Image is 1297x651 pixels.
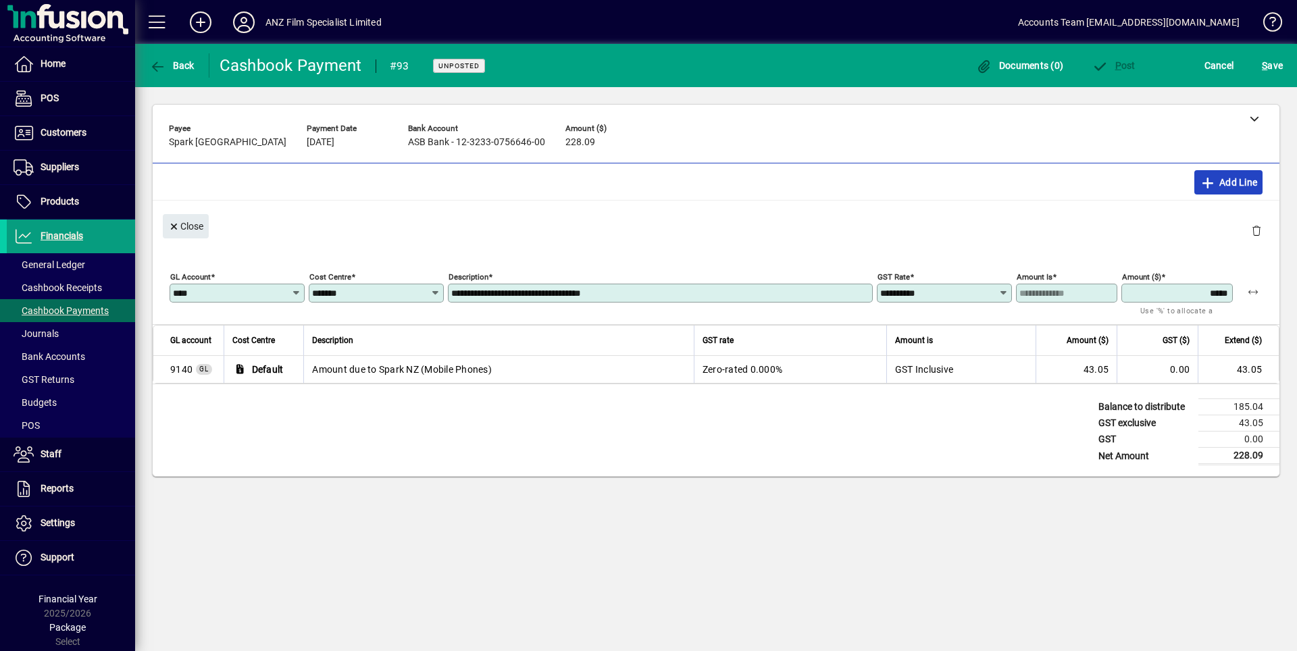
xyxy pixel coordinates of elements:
a: Bank Accounts [7,345,135,368]
td: 185.04 [1198,399,1279,415]
span: Reports [41,483,74,494]
span: Cashbook Payments [14,305,109,316]
app-page-header-button: Close [159,219,212,232]
div: Accounts Team [EMAIL_ADDRESS][DOMAIN_NAME] [1018,11,1240,33]
span: General Ledger [14,259,85,270]
td: GST exclusive [1092,415,1198,432]
td: Zero-rated 0.000% [694,356,886,383]
span: Description [312,333,353,348]
span: Package [49,622,86,633]
button: Documents (0) [972,53,1067,78]
span: GL [199,365,209,373]
span: Journals [14,328,59,339]
td: GST Inclusive [886,356,1036,383]
td: Net Amount [1092,448,1198,465]
span: P [1115,60,1121,71]
button: Save [1258,53,1286,78]
mat-hint: Use '%' to allocate a percentage [1140,303,1222,332]
span: Close [168,215,203,238]
a: Customers [7,116,135,150]
a: GST Returns [7,368,135,391]
td: Amount due to Spark NZ (Mobile Phones) [303,356,694,383]
span: Budgets [14,397,57,408]
span: Extend ($) [1225,333,1262,348]
span: Amount is [895,333,933,348]
span: Products [41,196,79,207]
a: Products [7,185,135,219]
mat-label: Amount ($) [1122,272,1161,282]
span: ave [1262,55,1283,76]
span: Support [41,552,74,563]
span: Add Line [1200,172,1258,193]
mat-label: GL Account [170,272,211,282]
span: Amount due to Spark NZ (Mobile Phones) [170,363,193,376]
span: Bank Accounts [14,351,85,362]
span: 228.09 [565,137,595,148]
a: Cashbook Receipts [7,276,135,299]
mat-label: Description [449,272,488,282]
div: ANZ Film Specialist Limited [265,11,382,33]
mat-label: Cost Centre [309,272,351,282]
td: Balance to distribute [1092,399,1198,415]
span: GST rate [703,333,734,348]
mat-label: GST rate [878,272,910,282]
span: ASB Bank - 12-3233-0756646-00 [408,137,545,148]
td: GST [1092,432,1198,448]
a: POS [7,414,135,437]
span: Settings [41,517,75,528]
a: Settings [7,506,135,540]
td: 43.05 [1198,356,1279,383]
span: GST ($) [1163,333,1190,348]
a: Cashbook Payments [7,299,135,322]
span: S [1262,60,1267,71]
span: GL account [170,333,211,348]
button: Delete [1240,214,1273,246]
button: Apply remaining balance [1237,276,1269,308]
a: POS [7,82,135,115]
span: Amount ($) [1067,333,1109,348]
span: GST Returns [14,374,74,385]
span: Home [41,58,66,69]
span: Staff [41,448,61,459]
div: #93 [390,55,409,77]
span: POS [14,420,40,431]
button: Cancel [1201,53,1238,78]
span: Customers [41,127,86,138]
span: Cancel [1204,55,1234,76]
span: ost [1092,60,1136,71]
span: Spark [GEOGRAPHIC_DATA] [169,137,286,148]
span: Unposted [438,61,480,70]
a: General Ledger [7,253,135,276]
app-page-header-button: Delete [1240,224,1273,236]
a: Knowledge Base [1253,3,1280,47]
span: Financials [41,230,83,241]
a: Support [7,541,135,575]
span: Back [149,60,195,71]
span: Documents (0) [975,60,1063,71]
span: Default [252,363,284,376]
app-page-header-button: Back [135,53,209,78]
a: Budgets [7,391,135,414]
td: 228.09 [1198,448,1279,465]
span: POS [41,93,59,103]
span: Financial Year [39,594,97,604]
button: Back [146,53,198,78]
td: 0.00 [1198,432,1279,448]
td: 43.05 [1198,415,1279,432]
button: Profile [222,10,265,34]
span: Suppliers [41,161,79,172]
td: 43.05 [1036,356,1117,383]
span: Cashbook Receipts [14,282,102,293]
button: Close [163,214,209,238]
a: Suppliers [7,151,135,184]
button: Add [179,10,222,34]
mat-label: Amount is [1017,272,1052,282]
a: Staff [7,438,135,471]
button: Post [1088,53,1139,78]
span: [DATE] [307,137,334,148]
a: Home [7,47,135,81]
a: Reports [7,472,135,506]
div: Cashbook Payment [220,55,362,76]
button: Add Line [1194,170,1263,194]
span: Cost Centre [232,333,275,348]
